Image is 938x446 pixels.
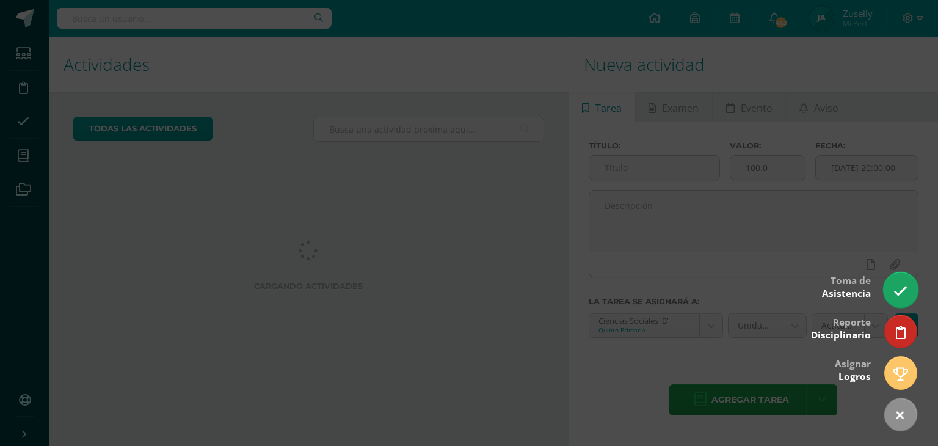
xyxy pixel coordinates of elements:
div: Reporte [811,308,871,348]
span: Disciplinario [811,329,871,342]
span: Asistencia [822,287,871,300]
div: Toma de [822,266,871,306]
div: Asignar [835,349,871,389]
span: Logros [838,370,871,383]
